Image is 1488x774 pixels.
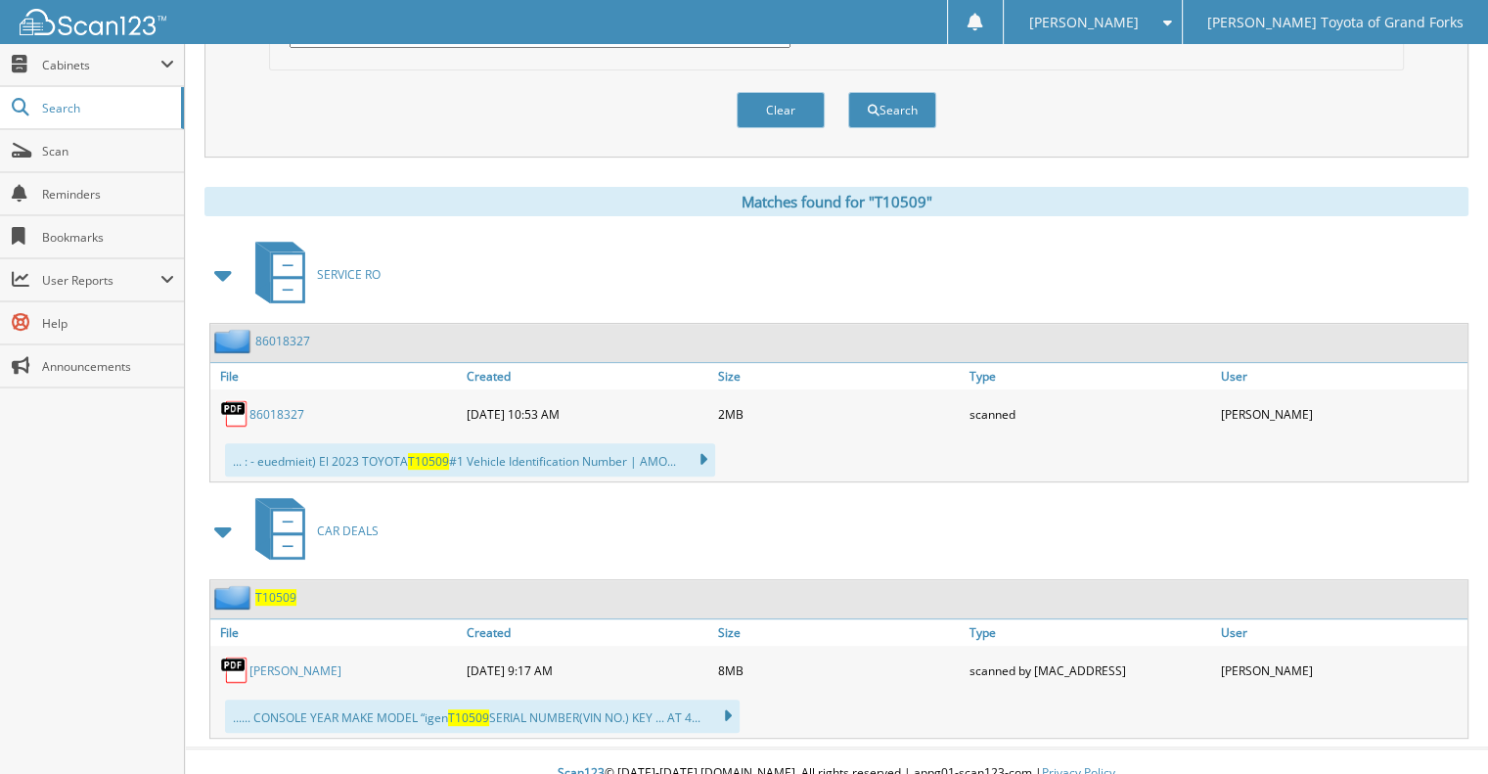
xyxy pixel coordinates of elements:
a: Size [713,363,965,389]
div: scanned [965,394,1216,433]
span: T10509 [408,453,449,470]
div: [DATE] 9:17 AM [462,651,713,690]
button: Search [848,92,936,128]
a: User [1216,363,1467,389]
a: T10509 [255,589,296,606]
img: folder2.png [214,329,255,353]
div: 8MB [713,651,965,690]
span: Help [42,315,174,332]
span: CAR DEALS [317,523,379,539]
span: Reminders [42,186,174,203]
a: Type [965,363,1216,389]
div: [DATE] 10:53 AM [462,394,713,433]
img: scan123-logo-white.svg [20,9,166,35]
span: Search [42,100,171,116]
div: scanned by [MAC_ADDRESS] [965,651,1216,690]
span: Announcements [42,358,174,375]
a: SERVICE RO [244,236,381,313]
img: PDF.png [220,399,249,429]
a: 86018327 [249,406,304,423]
span: [PERSON_NAME] Toyota of Grand Forks [1207,17,1464,28]
span: Scan [42,143,174,159]
img: folder2.png [214,585,255,610]
a: Size [713,619,965,646]
a: File [210,619,462,646]
a: File [210,363,462,389]
div: [PERSON_NAME] [1216,651,1467,690]
span: SERVICE RO [317,266,381,283]
a: Created [462,363,713,389]
div: 2MB [713,394,965,433]
a: Type [965,619,1216,646]
span: T10509 [448,709,489,726]
a: [PERSON_NAME] [249,662,341,679]
div: ...... CONSOLE YEAR MAKE MODEL “igen SERIAL NUMBER(VIN NO.) KEY ... AT 4... [225,700,740,733]
span: Bookmarks [42,229,174,246]
a: User [1216,619,1467,646]
img: PDF.png [220,656,249,685]
button: Clear [737,92,825,128]
a: Created [462,619,713,646]
div: ... : - euedmieit) El 2023 TOYOTA #1 Vehicle Identification Number | AMO... [225,443,715,477]
div: [PERSON_NAME] [1216,394,1467,433]
div: Matches found for "T10509" [204,187,1468,216]
span: [PERSON_NAME] [1028,17,1138,28]
a: 86018327 [255,333,310,349]
span: Cabinets [42,57,160,73]
span: User Reports [42,272,160,289]
a: CAR DEALS [244,492,379,569]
